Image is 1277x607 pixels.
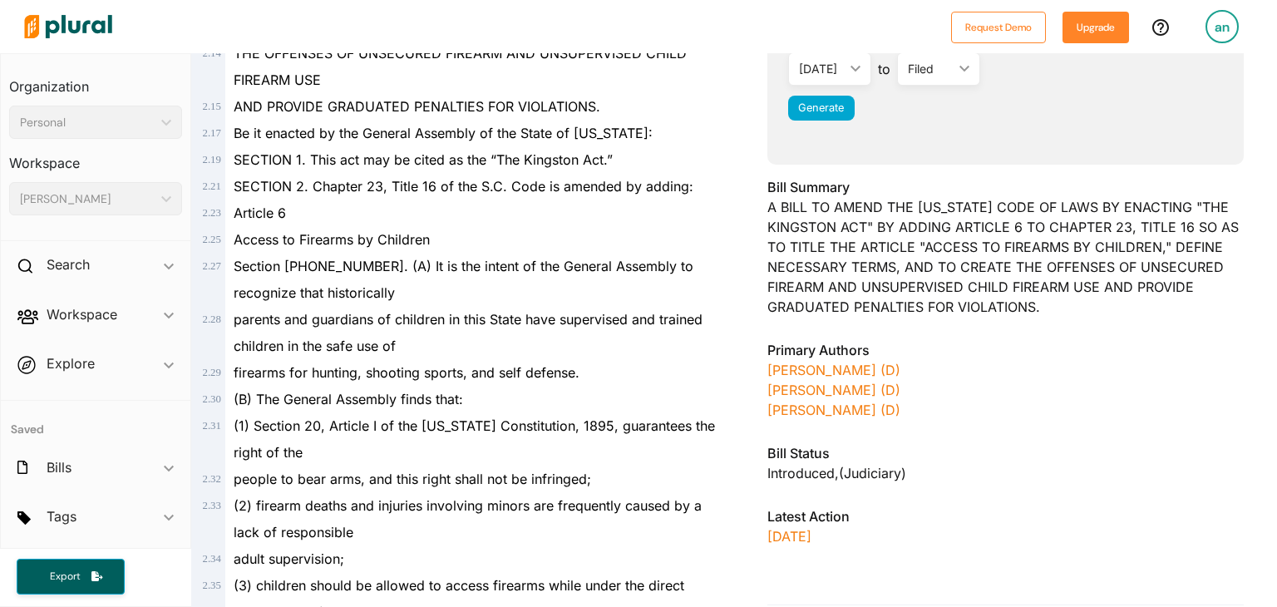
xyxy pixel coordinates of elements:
div: [PERSON_NAME] [20,190,155,208]
span: 2 . 27 [202,260,220,272]
span: 2 . 35 [202,580,220,591]
span: 2 . 15 [202,101,220,112]
div: Filed [908,60,953,77]
h3: Bill Status [767,443,1244,463]
button: Upgrade [1063,12,1129,43]
span: to [871,59,897,79]
span: Be it enacted by the General Assembly of the State of [US_STATE]: [234,125,653,141]
span: 2 . 29 [202,367,220,378]
span: 2 . 23 [202,207,220,219]
button: Generate [788,96,855,121]
span: Export [38,570,91,584]
span: 2 . 19 [202,154,220,165]
div: A BILL TO AMEND THE [US_STATE] CODE OF LAWS BY ENACTING "THE KINGSTON ACT" BY ADDING ARTICLE 6 TO... [767,177,1244,327]
h3: Workspace [9,139,182,175]
span: Generate [798,101,844,114]
h2: Workspace [47,305,117,323]
span: 2 . 34 [202,553,220,565]
span: 2 . 33 [202,500,220,511]
h4: Saved [1,401,190,442]
span: SECTION 1. This act may be cited as the “The Kingston Act.” [234,151,613,168]
span: 2 . 17 [202,127,220,139]
span: Article 6 [234,205,286,221]
a: [PERSON_NAME] (D) [767,362,900,378]
span: firearms for hunting, shooting sports, and self defense. [234,364,579,381]
div: Introduced , ( ) [767,463,1244,483]
div: Personal [20,114,155,131]
h3: Bill Summary [767,177,1244,197]
a: an [1192,3,1252,50]
a: Request Demo [951,18,1046,36]
div: [DATE] [799,60,844,77]
span: Access to Firearms by Children [234,231,430,248]
h2: Bills [47,458,71,476]
span: SECTION 2. Chapter 23, Title 16 of the S.C. Code is amended by adding: [234,178,693,195]
h3: Primary Authors [767,340,1244,360]
span: 2 . 32 [202,473,220,485]
span: 2 . 31 [202,420,220,432]
span: 2 . 21 [202,180,220,192]
a: Upgrade [1063,18,1129,36]
span: AND PROVIDE GRADUATED PENALTIES FOR VIOLATIONS. [234,98,600,115]
a: [PERSON_NAME] (D) [767,402,900,418]
span: Judiciary [844,465,901,481]
span: (B) The General Assembly finds that: [234,391,463,407]
a: [PERSON_NAME] (D) [767,382,900,398]
span: 2 . 28 [202,313,220,325]
div: an [1206,10,1239,43]
span: people to bear arms, and this right shall not be infringed; [234,471,591,487]
p: [DATE] [767,526,1244,546]
span: 2 . 30 [202,393,220,405]
span: adult supervision; [234,550,344,567]
span: (1) Section 20, Article I of the [US_STATE] Constitution, 1895, guarantees the right of the [234,417,715,461]
button: Export [17,559,125,595]
h3: Latest Action [767,506,1244,526]
button: Request Demo [951,12,1046,43]
span: Section [PHONE_NUMBER]. (A) It is the intent of the General Assembly to recognize that historically [234,258,693,301]
span: (2) firearm deaths and injuries involving minors are frequently caused by a lack of responsible [234,497,702,540]
h2: Search [47,255,90,274]
span: 2 . 25 [202,234,220,245]
span: parents and guardians of children in this State have supervised and trained children in the safe ... [234,311,703,354]
h3: Organization [9,62,182,99]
